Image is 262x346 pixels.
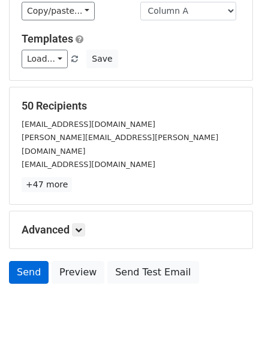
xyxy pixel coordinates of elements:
a: Preview [52,261,104,284]
small: [EMAIL_ADDRESS][DOMAIN_NAME] [22,120,155,129]
h5: 50 Recipients [22,99,240,113]
a: Copy/paste... [22,2,95,20]
a: +47 more [22,177,72,192]
a: Send [9,261,49,284]
button: Save [86,50,118,68]
a: Send Test Email [107,261,198,284]
small: [PERSON_NAME][EMAIL_ADDRESS][PERSON_NAME][DOMAIN_NAME] [22,133,218,156]
small: [EMAIL_ADDRESS][DOMAIN_NAME] [22,160,155,169]
iframe: Chat Widget [202,289,262,346]
a: Templates [22,32,73,45]
h5: Advanced [22,223,240,236]
a: Load... [22,50,68,68]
